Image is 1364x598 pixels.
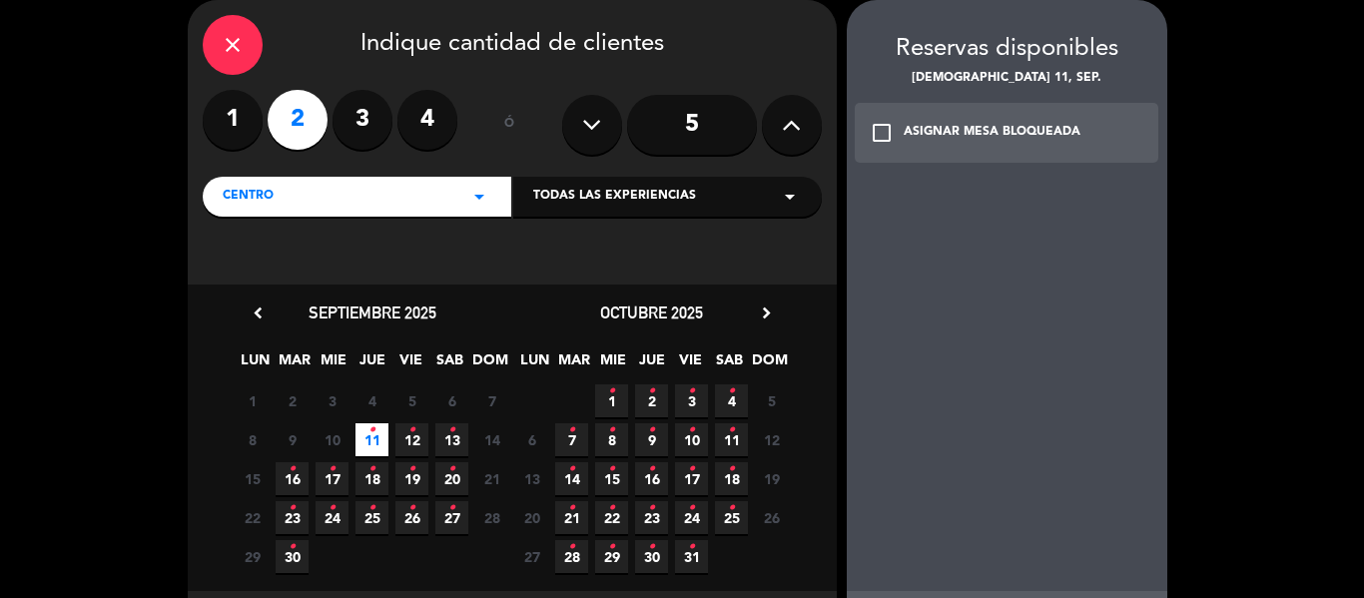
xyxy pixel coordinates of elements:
[533,187,696,207] span: Todas las experiencias
[675,540,708,573] span: 31
[568,492,575,524] i: •
[276,423,309,456] span: 9
[236,423,269,456] span: 8
[236,384,269,417] span: 1
[289,453,296,485] i: •
[435,501,468,534] span: 27
[203,90,263,150] label: 1
[648,531,655,563] i: •
[608,375,615,407] i: •
[555,462,588,495] span: 14
[568,531,575,563] i: •
[316,501,348,534] span: 24
[355,384,388,417] span: 4
[635,540,668,573] span: 30
[518,348,551,381] span: LUN
[368,492,375,524] i: •
[475,462,508,495] span: 21
[778,185,802,209] i: arrow_drop_down
[608,414,615,446] i: •
[515,462,548,495] span: 13
[276,462,309,495] span: 16
[395,501,428,534] span: 26
[333,90,392,150] label: 3
[289,531,296,563] i: •
[688,531,695,563] i: •
[568,453,575,485] i: •
[675,501,708,534] span: 24
[595,384,628,417] span: 1
[847,30,1167,69] div: Reservas disponibles
[395,384,428,417] span: 5
[756,302,777,323] i: chevron_right
[728,375,735,407] i: •
[688,453,695,485] i: •
[329,492,336,524] i: •
[755,501,788,534] span: 26
[555,423,588,456] span: 7
[472,348,505,381] span: DOM
[715,423,748,456] span: 11
[648,492,655,524] i: •
[635,348,668,381] span: JUE
[368,414,375,446] i: •
[433,348,466,381] span: SAB
[475,423,508,456] span: 14
[674,348,707,381] span: VIE
[203,15,822,75] div: Indique cantidad de clientes
[715,462,748,495] span: 18
[595,423,628,456] span: 8
[355,348,388,381] span: JUE
[395,423,428,456] span: 12
[316,423,348,456] span: 10
[635,384,668,417] span: 2
[448,453,455,485] i: •
[608,453,615,485] i: •
[675,384,708,417] span: 3
[278,348,311,381] span: MAR
[408,453,415,485] i: •
[316,462,348,495] span: 17
[448,492,455,524] i: •
[239,348,272,381] span: LUN
[448,414,455,446] i: •
[309,302,436,322] span: septiembre 2025
[289,492,296,524] i: •
[728,414,735,446] i: •
[648,414,655,446] i: •
[477,90,542,160] div: ó
[236,462,269,495] span: 15
[475,384,508,417] span: 7
[557,348,590,381] span: MAR
[596,348,629,381] span: MIE
[276,501,309,534] span: 23
[408,492,415,524] i: •
[847,69,1167,89] div: [DEMOGRAPHIC_DATA] 11, sep.
[276,540,309,573] span: 30
[555,540,588,573] span: 28
[223,187,274,207] span: Centro
[355,462,388,495] span: 18
[515,423,548,456] span: 6
[368,453,375,485] i: •
[221,33,245,57] i: close
[467,185,491,209] i: arrow_drop_down
[713,348,746,381] span: SAB
[329,453,336,485] i: •
[408,414,415,446] i: •
[515,540,548,573] span: 27
[395,462,428,495] span: 19
[595,462,628,495] span: 15
[268,90,328,150] label: 2
[904,123,1080,143] div: ASIGNAR MESA BLOQUEADA
[515,501,548,534] span: 20
[608,492,615,524] i: •
[648,375,655,407] i: •
[688,414,695,446] i: •
[435,384,468,417] span: 6
[595,501,628,534] span: 22
[635,501,668,534] span: 23
[752,348,785,381] span: DOM
[236,501,269,534] span: 22
[555,501,588,534] span: 21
